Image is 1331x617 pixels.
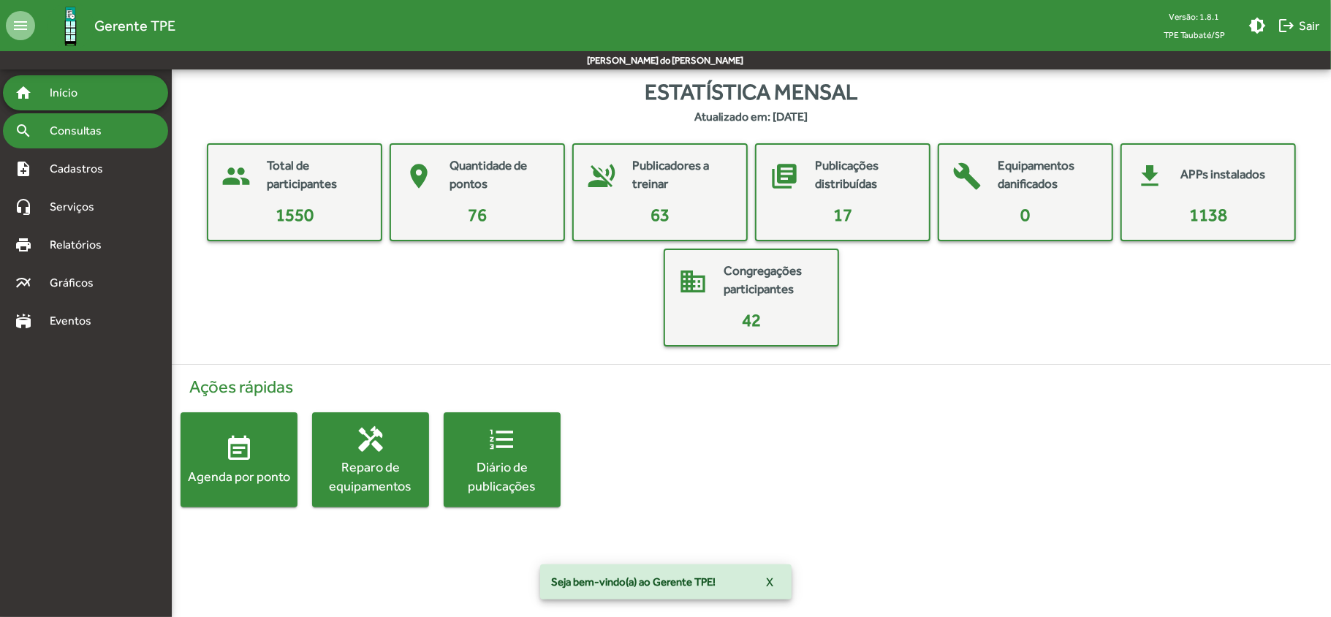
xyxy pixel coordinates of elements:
[651,205,670,224] span: 63
[1278,12,1319,39] span: Sair
[695,108,808,126] strong: Atualizado em: [DATE]
[224,434,254,463] mat-icon: event_note
[815,156,914,194] mat-card-title: Publicações distribuídas
[1189,205,1227,224] span: 1138
[468,205,487,224] span: 76
[41,236,121,254] span: Relatórios
[15,160,32,178] mat-icon: note_add
[450,156,549,194] mat-card-title: Quantidade de pontos
[41,198,114,216] span: Serviços
[15,312,32,330] mat-icon: stadium
[724,262,823,299] mat-card-title: Congregações participantes
[645,75,858,108] span: Estatística mensal
[1128,154,1172,198] mat-icon: get_app
[15,122,32,140] mat-icon: search
[6,11,35,40] mat-icon: menu
[47,2,94,50] img: Logo
[15,84,32,102] mat-icon: home
[1248,17,1266,34] mat-icon: brightness_medium
[276,205,314,224] span: 1550
[214,154,258,198] mat-icon: people
[580,154,623,198] mat-icon: voice_over_off
[945,154,989,198] mat-icon: build
[181,376,1322,398] h4: Ações rápidas
[1272,12,1325,39] button: Sair
[41,274,113,292] span: Gráficos
[1278,17,1295,34] mat-icon: logout
[15,236,32,254] mat-icon: print
[312,412,429,507] button: Reparo de equipamentos
[998,156,1097,194] mat-card-title: Equipamentos danificados
[35,2,175,50] a: Gerente TPE
[755,569,786,595] button: X
[356,425,385,454] mat-icon: handyman
[671,260,715,303] mat-icon: domain
[15,198,32,216] mat-icon: headset_mic
[397,154,441,198] mat-icon: place
[181,467,297,485] div: Agenda por ponto
[181,412,297,507] button: Agenda por ponto
[1152,26,1237,44] span: TPE Taubaté/SP
[552,575,716,589] span: Seja bem-vindo(a) ao Gerente TPE!
[1021,205,1031,224] span: 0
[742,310,761,330] span: 42
[767,569,774,595] span: X
[762,154,806,198] mat-icon: library_books
[267,156,366,194] mat-card-title: Total de participantes
[94,14,175,37] span: Gerente TPE
[1180,165,1265,184] mat-card-title: APPs instalados
[41,312,111,330] span: Eventos
[15,274,32,292] mat-icon: multiline_chart
[41,122,121,140] span: Consultas
[1152,7,1237,26] div: Versão: 1.8.1
[833,205,852,224] span: 17
[632,156,732,194] mat-card-title: Publicadores a treinar
[488,425,517,454] mat-icon: format_list_numbered
[41,84,99,102] span: Início
[444,412,561,507] button: Diário de publicações
[41,160,122,178] span: Cadastros
[444,458,561,494] div: Diário de publicações
[312,458,429,494] div: Reparo de equipamentos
